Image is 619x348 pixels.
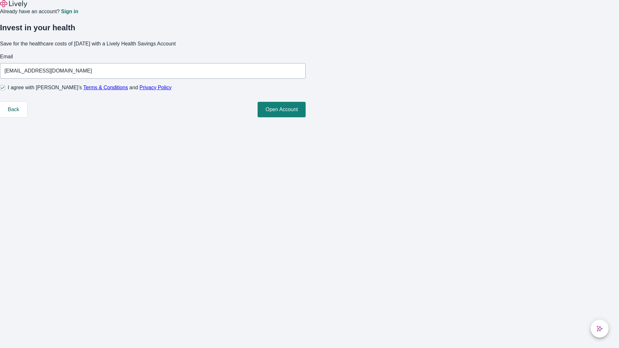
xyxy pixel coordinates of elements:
span: I agree with [PERSON_NAME]’s and [8,84,172,92]
button: chat [591,320,609,338]
a: Privacy Policy [140,85,172,90]
a: Terms & Conditions [83,85,128,90]
a: Sign in [61,9,78,14]
button: Open Account [258,102,306,117]
svg: Lively AI Assistant [596,325,603,332]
